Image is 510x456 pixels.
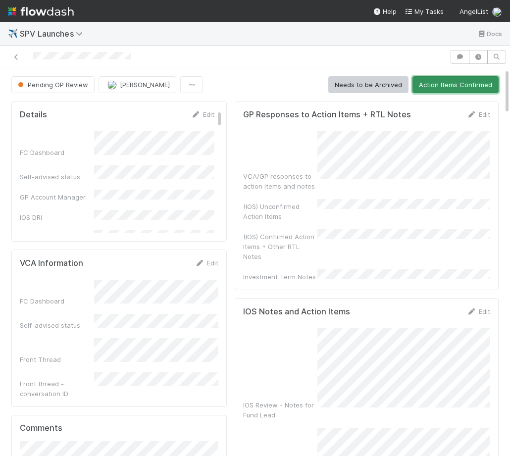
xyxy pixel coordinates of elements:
[20,423,218,433] h5: Comments
[243,272,317,282] div: Investment Term Notes
[243,202,317,221] div: (IOS) Unconfirmed Action Items
[20,29,88,39] span: SPV Launches
[467,307,490,315] a: Edit
[20,296,94,306] div: FC Dashboard
[328,76,408,93] button: Needs to be Archived
[243,400,317,420] div: IOS Review - Notes for Fund Lead
[373,6,397,16] div: Help
[405,6,444,16] a: My Tasks
[20,192,94,202] div: GP Account Manager
[120,81,170,89] span: [PERSON_NAME]
[243,171,317,191] div: VCA/GP responses to action items and notes
[20,320,94,330] div: Self-advised status
[20,148,94,157] div: FC Dashboard
[243,110,411,120] h5: GP Responses to Action Items + RTL Notes
[20,258,83,268] h5: VCA Information
[20,233,94,243] div: Ready to Launch DRI
[20,172,94,182] div: Self-advised status
[405,7,444,15] span: My Tasks
[20,355,94,364] div: Front Thread
[8,29,18,38] span: ✈️
[191,110,214,118] a: Edit
[107,80,117,90] img: avatar_18c010e4-930e-4480-823a-7726a265e9dd.png
[195,259,218,267] a: Edit
[492,7,502,17] img: avatar_18c010e4-930e-4480-823a-7726a265e9dd.png
[20,379,94,399] div: Front thread - conversation ID
[8,3,74,20] img: logo-inverted-e16ddd16eac7371096b0.svg
[243,307,350,317] h5: IOS Notes and Action Items
[477,28,502,40] a: Docs
[99,76,176,93] button: [PERSON_NAME]
[20,110,47,120] h5: Details
[459,7,488,15] span: AngelList
[20,212,94,222] div: IOS DRI
[412,76,499,93] button: Action Items Confirmed
[467,110,490,118] a: Edit
[243,232,317,261] div: (IOS) Confirmed Action Items + Other RTL Notes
